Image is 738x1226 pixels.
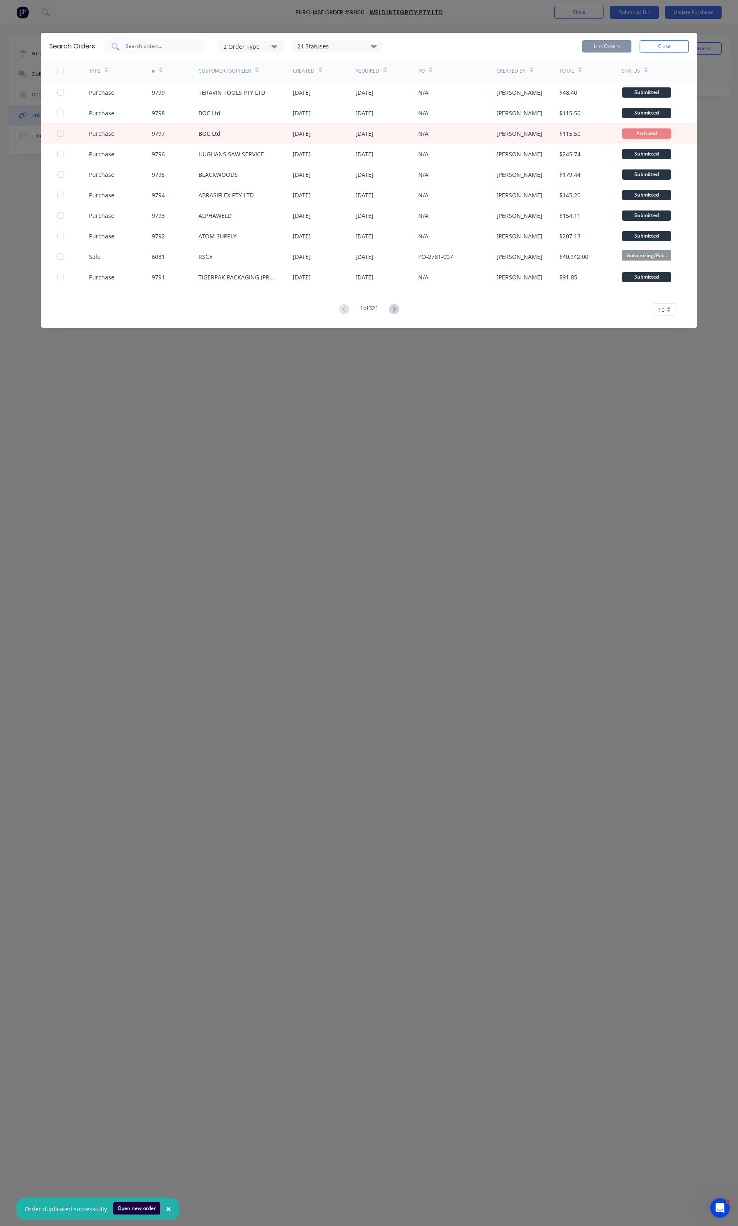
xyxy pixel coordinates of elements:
[218,40,284,53] button: 2 Order Type
[293,170,311,179] div: [DATE]
[152,170,165,179] div: 9795
[418,88,428,97] div: N/A
[559,273,577,281] div: $91.85
[293,109,311,117] div: [DATE]
[89,252,100,261] div: Sale
[418,129,428,138] div: N/A
[497,88,542,97] div: [PERSON_NAME]
[293,67,314,75] div: Created
[89,88,114,97] div: Purchase
[355,129,374,138] div: [DATE]
[355,109,374,117] div: [DATE]
[355,252,374,261] div: [DATE]
[49,41,95,51] div: Search Orders
[622,108,671,118] div: Submitted
[355,170,374,179] div: [DATE]
[89,150,114,158] div: Purchase
[497,67,526,75] div: Created By
[622,169,671,180] div: Submitted
[198,88,265,97] div: TERAVIN TOOLS PTY LTD
[497,109,542,117] div: [PERSON_NAME]
[293,88,311,97] div: [DATE]
[640,40,689,53] button: Close
[125,42,193,50] input: Search orders...
[166,1203,171,1215] span: ×
[113,1202,160,1215] button: Open new order
[622,210,671,221] div: Submitted
[497,252,542,261] div: [PERSON_NAME]
[293,211,311,220] div: [DATE]
[360,304,378,316] div: 1 of 321
[152,232,165,240] div: 9792
[293,129,311,138] div: [DATE]
[418,191,428,199] div: N/A
[198,232,237,240] div: ATOM SUPPLY
[418,150,428,158] div: N/A
[355,211,374,220] div: [DATE]
[293,273,311,281] div: [DATE]
[497,129,542,138] div: [PERSON_NAME]
[89,232,114,240] div: Purchase
[198,129,221,138] div: BOC Ltd
[152,191,165,199] div: 9794
[152,129,165,138] div: 9797
[622,149,671,159] div: Submitted
[198,273,276,281] div: TIGERPAK PACKAGING (PREVIOUSLY KNOWN AS POWERPAK)
[198,252,212,261] div: RSGx
[559,211,581,220] div: $154.11
[418,252,453,261] div: PO-2781-007
[418,67,425,75] div: PO
[89,67,100,75] div: TYPE
[497,211,542,220] div: [PERSON_NAME]
[355,191,374,199] div: [DATE]
[198,67,251,75] div: Customer / Supplier
[198,191,254,199] div: ABRASIFLEX PTY LTD
[559,150,581,158] div: $245.74
[622,128,671,139] div: Archived
[497,273,542,281] div: [PERSON_NAME]
[497,170,542,179] div: [PERSON_NAME]
[223,42,278,50] div: 2 Order Type
[710,1198,730,1218] iframe: Intercom live chat
[418,232,428,240] div: N/A
[89,170,114,179] div: Purchase
[559,170,581,179] div: $179.44
[559,88,577,97] div: $48.40
[622,250,671,261] span: Galvanizing/Pai...
[89,211,114,220] div: Purchase
[198,109,221,117] div: BOC Ltd
[25,1205,107,1213] div: Order duplicated successfully
[355,273,374,281] div: [DATE]
[658,305,665,314] span: 10
[355,88,374,97] div: [DATE]
[198,150,264,158] div: HUGHANS SAW SERVICE
[355,67,379,75] div: Required
[559,67,574,75] div: Total
[582,40,631,53] button: Link Orders
[497,191,542,199] div: [PERSON_NAME]
[559,252,588,261] div: $40,942.00
[418,109,428,117] div: N/A
[293,252,311,261] div: [DATE]
[559,129,581,138] div: $115.50
[293,191,311,199] div: [DATE]
[418,211,428,220] div: N/A
[418,273,428,281] div: N/A
[89,273,114,281] div: Purchase
[158,1199,179,1219] button: Close
[292,42,382,51] div: 21 Statuses
[497,232,542,240] div: [PERSON_NAME]
[198,211,232,220] div: ALPHAWELD
[152,88,165,97] div: 9799
[622,67,640,75] div: Status
[559,191,581,199] div: $145.20
[89,191,114,199] div: Purchase
[293,150,311,158] div: [DATE]
[622,272,671,282] div: Submitted
[622,231,671,241] div: Submitted
[559,109,581,117] div: $115.50
[152,67,155,75] div: #
[418,170,428,179] div: N/A
[198,170,238,179] div: BLACKWOODS
[89,109,114,117] div: Purchase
